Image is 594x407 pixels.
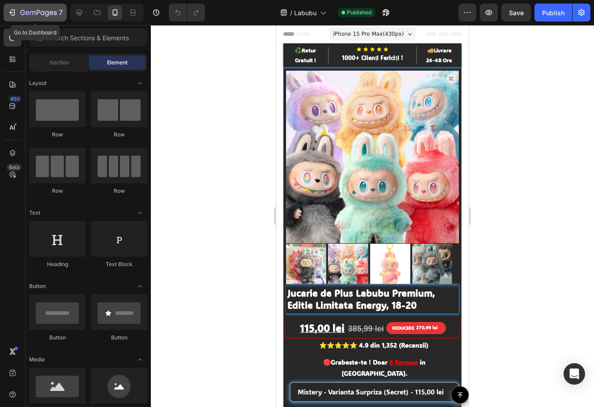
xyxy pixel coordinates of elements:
[133,76,147,90] span: Toggle open
[4,4,67,21] button: 7
[29,282,46,290] span: Button
[91,334,147,342] div: Button
[29,260,85,268] div: Heading
[347,8,372,17] span: Published
[564,363,585,385] div: Open Intercom Messenger
[290,8,292,17] span: /
[501,4,531,21] button: Save
[29,29,147,47] input: Search Sections & Elements
[29,209,40,217] span: Text
[294,8,316,17] span: Labubu
[276,25,469,407] iframe: Design area
[542,8,564,17] div: Publish
[133,206,147,220] span: Toggle open
[133,279,147,293] span: Toggle open
[91,187,147,195] div: Row
[29,131,85,139] div: Row
[50,59,69,67] span: Section
[107,59,128,67] span: Element
[91,260,147,268] div: Text Block
[9,95,21,102] div: 450
[91,131,147,139] div: Row
[534,4,572,21] button: Publish
[133,352,147,367] span: Toggle open
[169,4,205,21] div: Undo/Redo
[29,334,85,342] div: Button
[29,187,85,195] div: Row
[29,79,47,87] span: Layout
[29,356,45,364] span: Media
[59,7,63,18] p: 7
[509,9,524,17] span: Save
[7,164,21,171] div: Beta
